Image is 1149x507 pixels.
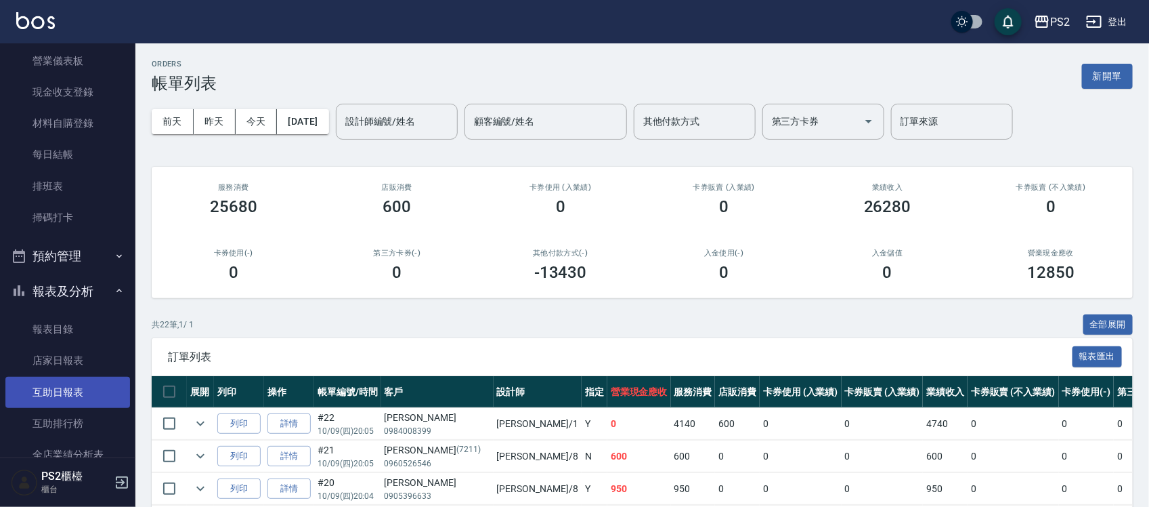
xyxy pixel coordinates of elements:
[381,376,494,408] th: 客戶
[214,376,264,408] th: 列印
[264,376,314,408] th: 操作
[217,413,261,434] button: 列印
[1027,263,1075,282] h3: 12850
[5,139,130,170] a: 每日結帳
[11,469,38,496] img: Person
[314,473,381,505] td: #20
[5,314,130,345] a: 報表目錄
[314,376,381,408] th: 帳單編號/時間
[494,473,582,505] td: [PERSON_NAME] /8
[923,376,968,408] th: 業績收入
[385,425,490,437] p: 0984008399
[858,110,880,132] button: Open
[671,441,716,472] td: 600
[187,376,214,408] th: 展開
[995,8,1022,35] button: save
[5,239,130,274] button: 預約管理
[385,411,490,425] div: [PERSON_NAME]
[822,183,953,192] h2: 業績收入
[314,408,381,440] td: #22
[5,77,130,108] a: 現金收支登錄
[194,109,236,134] button: 昨天
[822,249,953,258] h2: 入金儲值
[842,441,924,472] td: 0
[41,483,110,495] p: 櫃台
[760,473,842,505] td: 0
[5,377,130,408] a: 互助日報表
[864,197,911,216] h3: 26280
[582,376,607,408] th: 指定
[1050,14,1070,31] div: PS2
[607,473,671,505] td: 950
[385,490,490,502] p: 0905396633
[968,376,1058,408] th: 卡券販賣 (不入業績)
[1059,408,1114,440] td: 0
[385,443,490,458] div: [PERSON_NAME]
[495,249,626,258] h2: 其他付款方式(-)
[152,109,194,134] button: 前天
[556,197,565,216] h3: 0
[1072,350,1123,363] a: 報表匯出
[383,197,411,216] h3: 600
[923,408,968,440] td: 4740
[318,425,378,437] p: 10/09 (四) 20:05
[1082,64,1133,89] button: 新開單
[16,12,55,29] img: Logo
[217,479,261,500] button: 列印
[607,376,671,408] th: 營業現金應收
[456,443,481,458] p: (7211)
[534,263,587,282] h3: -13430
[1046,197,1056,216] h3: 0
[659,249,790,258] h2: 入金使用(-)
[842,473,924,505] td: 0
[5,345,130,376] a: 店家日報表
[968,408,1058,440] td: 0
[5,45,130,77] a: 營業儀表板
[883,263,892,282] h3: 0
[607,441,671,472] td: 600
[5,408,130,439] a: 互助排行榜
[760,441,842,472] td: 0
[168,249,299,258] h2: 卡券使用(-)
[267,446,311,467] a: 詳情
[842,408,924,440] td: 0
[607,408,671,440] td: 0
[923,441,968,472] td: 600
[385,458,490,470] p: 0960526546
[385,476,490,490] div: [PERSON_NAME]
[495,183,626,192] h2: 卡券使用 (入業績)
[1083,315,1133,336] button: 全部展開
[5,202,130,233] a: 掃碼打卡
[1081,9,1133,35] button: 登出
[314,441,381,472] td: #21
[332,183,463,192] h2: 店販消費
[760,408,842,440] td: 0
[210,197,257,216] h3: 25680
[494,408,582,440] td: [PERSON_NAME] /1
[986,249,1117,258] h2: 營業現金應收
[923,473,968,505] td: 950
[715,441,760,472] td: 0
[229,263,238,282] h3: 0
[494,376,582,408] th: 設計師
[392,263,402,282] h3: 0
[318,458,378,470] p: 10/09 (四) 20:05
[715,376,760,408] th: 店販消費
[582,473,607,505] td: Y
[760,376,842,408] th: 卡券使用 (入業績)
[190,446,211,466] button: expand row
[152,74,217,93] h3: 帳單列表
[152,319,194,331] p: 共 22 筆, 1 / 1
[494,441,582,472] td: [PERSON_NAME] /8
[332,249,463,258] h2: 第三方卡券(-)
[168,350,1072,364] span: 訂單列表
[1072,346,1123,367] button: 報表匯出
[267,413,311,434] a: 詳情
[582,441,607,472] td: N
[659,183,790,192] h2: 卡券販賣 (入業績)
[1082,69,1133,82] a: 新開單
[5,274,130,309] button: 報表及分析
[5,108,130,139] a: 材料自購登錄
[318,490,378,502] p: 10/09 (四) 20:04
[968,473,1058,505] td: 0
